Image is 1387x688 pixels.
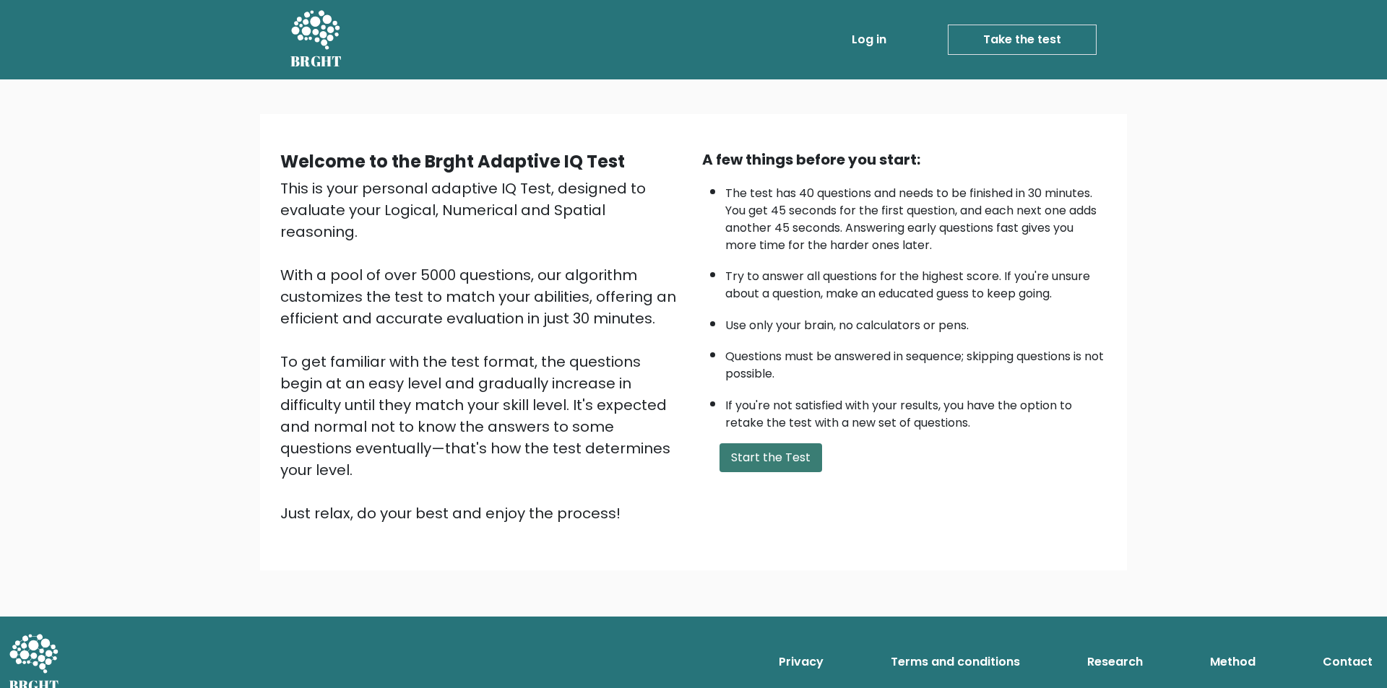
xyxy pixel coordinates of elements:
[290,53,342,70] h5: BRGHT
[948,25,1097,55] a: Take the test
[885,648,1026,676] a: Terms and conditions
[725,310,1107,334] li: Use only your brain, no calculators or pens.
[280,149,625,173] b: Welcome to the Brght Adaptive IQ Test
[720,443,822,472] button: Start the Test
[702,149,1107,170] div: A few things before you start:
[725,178,1107,254] li: The test has 40 questions and needs to be finished in 30 minutes. You get 45 seconds for the firs...
[725,390,1107,432] li: If you're not satisfied with your results, you have the option to retake the test with a new set ...
[1317,648,1378,676] a: Contact
[773,648,829,676] a: Privacy
[725,261,1107,302] li: Try to answer all questions for the highest score. If you're unsure about a question, make an edu...
[1204,648,1261,676] a: Method
[846,25,892,54] a: Log in
[1081,648,1149,676] a: Research
[725,341,1107,383] li: Questions must be answered in sequence; skipping questions is not possible.
[280,178,685,524] div: This is your personal adaptive IQ Test, designed to evaluate your Logical, Numerical and Spatial ...
[290,6,342,74] a: BRGHT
